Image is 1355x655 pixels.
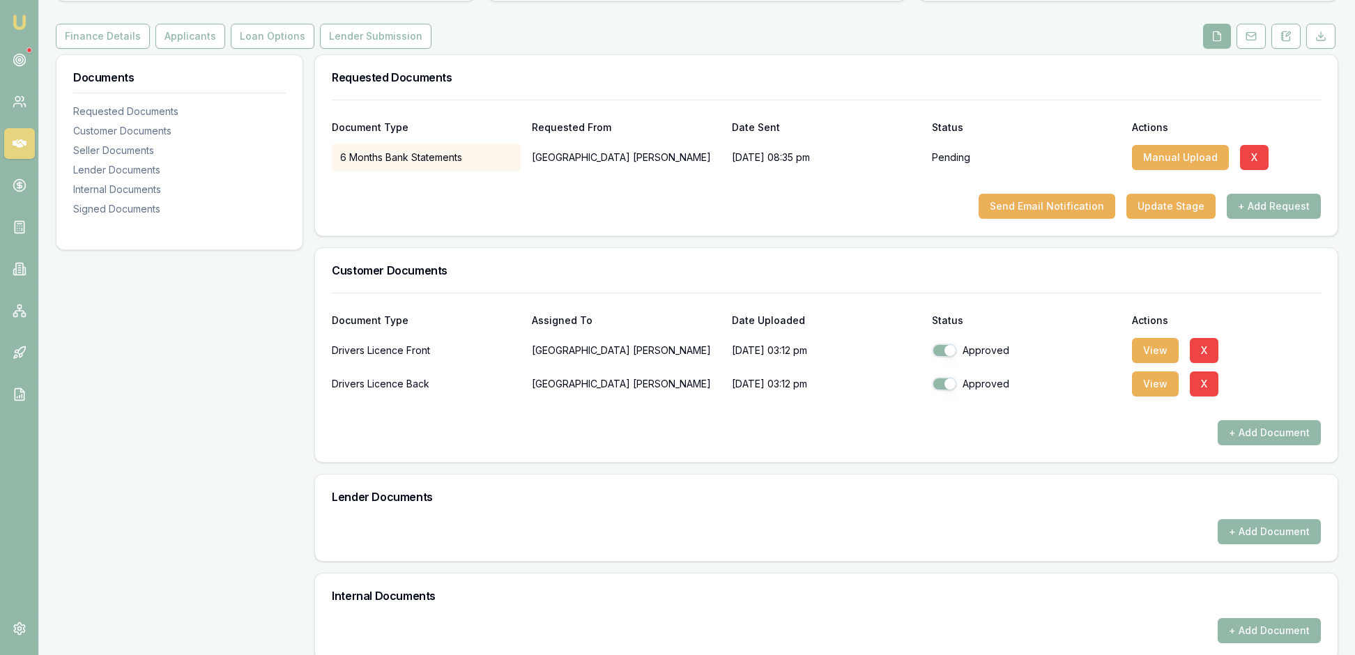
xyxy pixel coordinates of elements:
[73,144,286,157] div: Seller Documents
[1132,123,1321,132] div: Actions
[532,144,721,171] p: [GEOGRAPHIC_DATA] [PERSON_NAME]
[979,194,1115,219] button: Send Email Notification
[532,316,721,325] div: Assigned To
[1190,371,1218,396] button: X
[932,151,970,164] p: Pending
[732,144,921,171] div: [DATE] 08:35 pm
[732,316,921,325] div: Date Uploaded
[56,24,153,49] a: Finance Details
[932,377,1121,391] div: Approved
[532,123,721,132] div: Requested From
[332,590,1321,601] h3: Internal Documents
[73,202,286,216] div: Signed Documents
[73,105,286,118] div: Requested Documents
[1218,519,1321,544] button: + Add Document
[73,183,286,196] div: Internal Documents
[532,370,721,398] p: [GEOGRAPHIC_DATA] [PERSON_NAME]
[732,123,921,132] div: Date Sent
[1218,420,1321,445] button: + Add Document
[317,24,434,49] a: Lender Submission
[155,24,225,49] button: Applicants
[231,24,314,49] button: Loan Options
[332,123,521,132] div: Document Type
[932,344,1121,357] div: Approved
[1227,194,1321,219] button: + Add Request
[1132,316,1321,325] div: Actions
[532,337,721,364] p: [GEOGRAPHIC_DATA] [PERSON_NAME]
[73,124,286,138] div: Customer Documents
[1190,338,1218,363] button: X
[732,337,921,364] p: [DATE] 03:12 pm
[1240,145,1269,170] button: X
[1132,371,1179,396] button: View
[56,24,150,49] button: Finance Details
[11,14,28,31] img: emu-icon-u.png
[228,24,317,49] a: Loan Options
[732,370,921,398] p: [DATE] 03:12 pm
[332,265,1321,276] h3: Customer Documents
[332,316,521,325] div: Document Type
[1218,618,1321,643] button: + Add Document
[332,337,521,364] div: Drivers Licence Front
[1126,194,1216,219] button: Update Stage
[332,72,1321,83] h3: Requested Documents
[1132,145,1229,170] button: Manual Upload
[153,24,228,49] a: Applicants
[320,24,431,49] button: Lender Submission
[332,370,521,398] div: Drivers Licence Back
[1132,338,1179,363] button: View
[932,316,1121,325] div: Status
[332,491,1321,502] h3: Lender Documents
[73,163,286,177] div: Lender Documents
[932,123,1121,132] div: Status
[332,144,521,171] div: 6 Months Bank Statements
[73,72,286,83] h3: Documents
